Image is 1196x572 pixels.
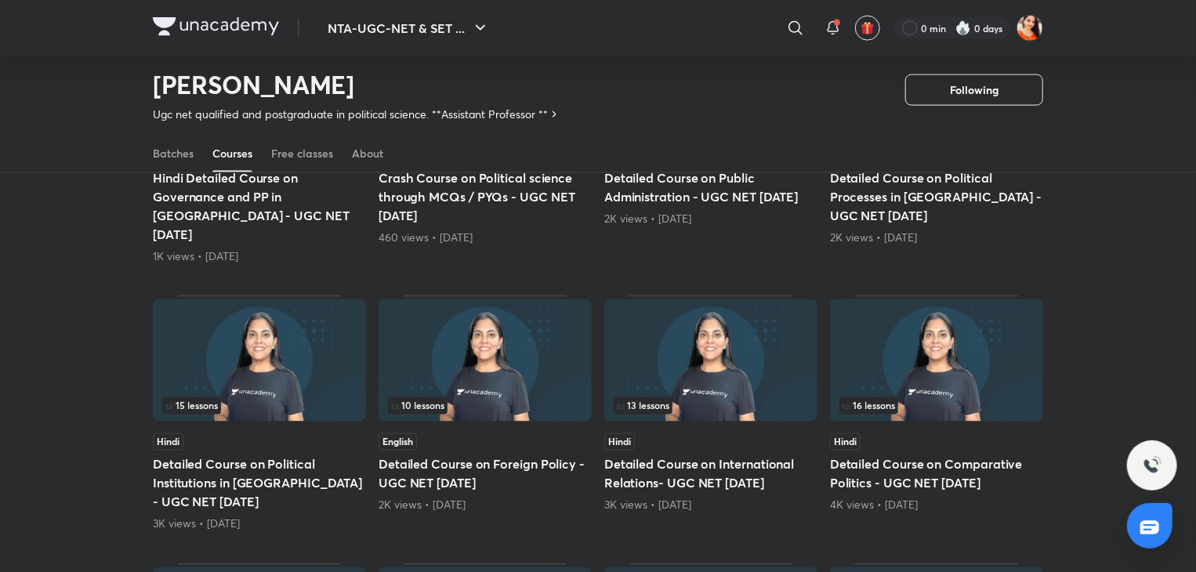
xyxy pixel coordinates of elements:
button: Following [905,74,1043,106]
button: avatar [855,16,880,41]
h5: Detailed Course on Comparative Politics - UGC NET [DATE] [830,455,1043,493]
div: Detailed Course on International Relations- UGC NET June 2025 [604,295,817,532]
div: left [388,397,582,415]
h5: Detailed Course on International Relations- UGC NET [DATE] [604,455,817,493]
div: Courses [212,146,252,161]
div: infosection [388,397,582,415]
div: left [839,397,1034,415]
h5: Detailed Course on Foreign Policy - UGC NET [DATE] [379,455,592,493]
div: infosection [162,397,357,415]
div: left [162,397,357,415]
img: Thumbnail [153,299,366,422]
div: 1K views • 2 months ago [153,248,366,264]
a: About [352,135,383,172]
span: Hindi [830,433,861,451]
span: 16 lessons [843,401,895,411]
span: 10 lessons [391,401,444,411]
div: infocontainer [839,397,1034,415]
h5: Detailed Course on Political Institutions in [GEOGRAPHIC_DATA] - UGC NET [DATE] [153,455,366,512]
img: streak [955,20,971,36]
div: infosection [839,397,1034,415]
a: Batches [153,135,194,172]
div: About [352,146,383,161]
img: avatar [861,21,875,35]
span: Following [950,82,998,98]
div: Detailed Course on Comparative Politics - UGC NET June 2025 [830,295,1043,532]
a: Free classes [271,135,333,172]
button: NTA-UGC-NET & SET ... [318,13,499,44]
span: 13 lessons [617,401,669,411]
div: 3K views • 3 months ago [153,516,366,532]
h5: Hindi Detailed Course on Governance and PP in [GEOGRAPHIC_DATA] - UGC NET [DATE] [153,168,366,244]
h2: [PERSON_NAME] [153,69,560,100]
div: Detailed Course on Political Institutions in India - UGC NET Dec 2025 [153,295,366,532]
div: infocontainer [388,397,582,415]
div: infocontainer [162,397,357,415]
img: Satviki Neekhra [1017,15,1043,42]
div: 2K views • 3 months ago [830,230,1043,245]
h5: Crash Course on Political science through MCQs / PYQs - UGC NET [DATE] [379,168,592,225]
h5: Detailed Course on Public Administration - UGC NET [DATE] [604,168,817,206]
span: Hindi [153,433,183,451]
div: Free classes [271,146,333,161]
a: Courses [212,135,252,172]
div: infocontainer [614,397,808,415]
div: 2K views • 3 months ago [604,211,817,226]
div: left [614,397,808,415]
div: 460 views • 2 months ago [379,230,592,245]
img: Thumbnail [604,299,817,422]
div: 4K views • 5 months ago [830,498,1043,513]
p: Ugc net qualified and postgraduate in political science. **Assistant Professor ** [153,107,548,122]
div: Batches [153,146,194,161]
h5: Detailed Course on Political Processes in [GEOGRAPHIC_DATA] - UGC NET [DATE] [830,168,1043,225]
span: Hindi [604,433,635,451]
div: Detailed Course on Foreign Policy - UGC NET JUNE 2025 [379,295,592,532]
div: infosection [614,397,808,415]
img: Thumbnail [830,299,1043,422]
img: Thumbnail [379,299,592,422]
a: Company Logo [153,17,279,40]
span: 15 lessons [165,401,218,411]
img: Company Logo [153,17,279,36]
div: 3K views • 4 months ago [604,498,817,513]
div: 2K views • 4 months ago [379,498,592,513]
img: ttu [1143,456,1162,475]
span: English [379,433,417,451]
